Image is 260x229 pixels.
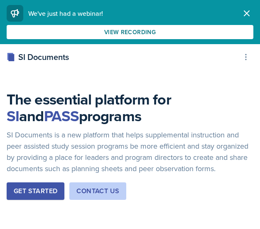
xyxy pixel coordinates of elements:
[76,186,119,196] div: Contact Us
[7,51,69,63] div: SI Documents
[7,25,253,39] button: View Recording
[28,9,103,18] span: We've just had a webinar!
[14,186,57,196] div: Get Started
[104,29,156,35] div: View Recording
[69,182,126,200] button: Contact Us
[7,182,64,200] button: Get Started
